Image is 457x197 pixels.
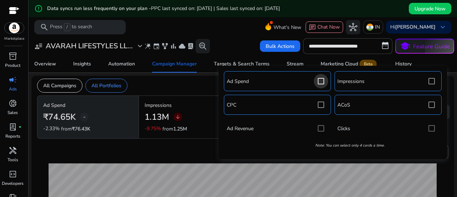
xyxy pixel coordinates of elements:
[152,61,197,67] div: Campaign Manager
[91,82,121,89] p: All Portfolios
[7,109,18,116] p: Sales
[390,25,436,30] p: Hi
[266,43,295,50] span: Bulk Actions
[9,123,17,131] span: lab_profile
[9,52,17,60] span: inventory_2
[187,43,194,50] span: lab_profile
[34,61,56,67] div: Overview
[72,125,90,132] span: ₹76.43K
[9,170,17,178] span: code_blocks
[337,78,365,85] p: Impressions
[400,41,410,51] span: school
[346,20,360,34] button: hub
[170,43,177,50] span: bar_chart
[413,42,450,51] p: Feature Guide
[43,126,60,131] p: -2.33%
[145,126,161,131] p: -9.75%
[309,24,316,31] span: chat
[145,112,169,122] h2: 1.13M
[175,114,181,120] span: arrow_downward
[40,23,49,31] span: search
[438,23,447,31] span: keyboard_arrow_down
[360,60,377,68] span: Beta
[2,180,24,187] p: Developers
[136,42,144,50] span: expand_more
[375,21,380,33] p: IN
[50,23,92,31] p: Press to search
[395,61,412,67] div: History
[409,3,451,14] button: Upgrade Now
[273,21,301,34] span: What's New
[395,39,454,54] button: schoolFeature Guide
[415,5,446,13] span: Upgrade Now
[9,75,17,84] span: campaign
[214,61,270,67] div: Targets & Search Terms
[179,43,186,50] span: cloud
[227,78,249,85] p: Ad Spend
[43,82,76,89] p: All Campaigns
[83,113,86,121] span: -
[366,24,373,31] img: in.svg
[46,42,133,50] h3: AVARAH LIFESTYLES LL...
[260,40,300,52] button: Bulk Actions
[227,101,236,109] p: CPC
[151,5,280,12] span: PPC last synced on: [DATE] | Sales last synced on: [DATE]
[64,23,70,31] span: /
[5,133,20,139] p: Reports
[9,86,17,92] p: Ads
[395,24,436,30] b: [PERSON_NAME]
[19,125,21,128] span: fiber_manual_record
[321,61,378,67] div: Marketing Cloud
[145,102,234,109] p: Impressions
[161,43,169,50] span: family_history
[196,39,210,53] button: search_insights
[43,102,133,109] p: Ad Spend
[73,61,91,67] div: Insights
[7,157,18,163] p: Tools
[162,125,187,133] p: from
[306,21,343,33] button: chatChat Now
[34,42,43,50] span: user_attributes
[108,61,135,67] div: Automation
[5,62,20,69] p: Product
[173,125,187,132] span: 1.25M
[43,112,76,122] h2: ₹74.65K
[4,36,24,41] p: Marketplace
[34,4,43,13] mat-icon: error_outline
[315,143,385,148] i: Note: You can select only 4 cards a time.
[47,6,280,12] h5: Data syncs run less frequently on your plan -
[61,125,90,133] p: from
[199,42,207,50] span: search_insights
[287,61,303,67] div: Stream
[9,146,17,155] span: handyman
[349,23,357,31] span: hub
[337,101,350,109] p: ACoS
[5,23,24,33] img: amazon.svg
[144,43,151,50] span: wand_stars
[9,99,17,108] span: donut_small
[317,24,340,30] span: Chat Now
[153,43,160,50] span: event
